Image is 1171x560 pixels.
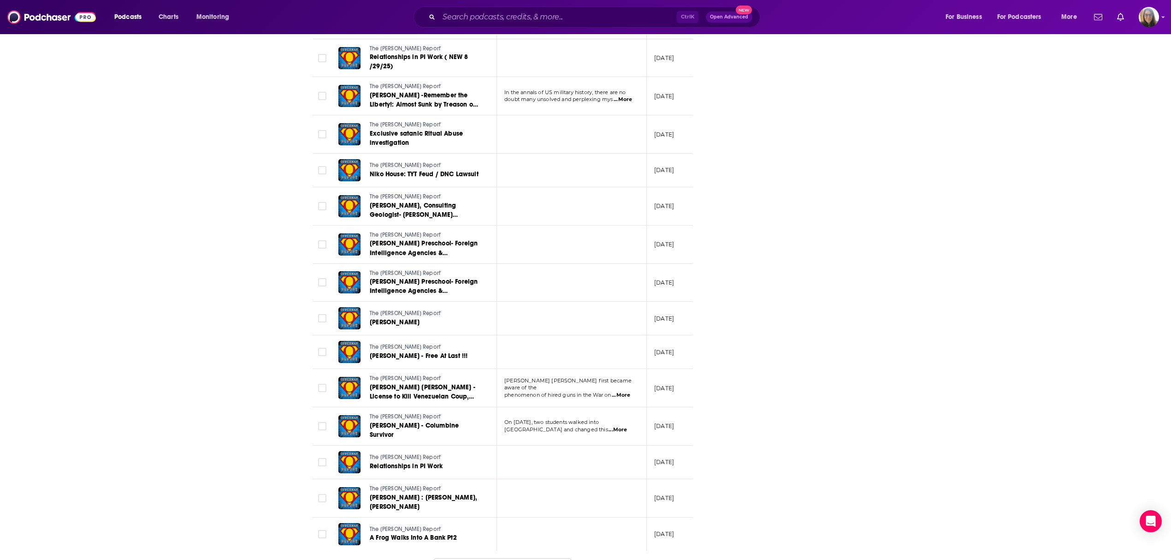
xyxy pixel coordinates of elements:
[939,10,994,24] button: open menu
[370,526,441,532] span: The [PERSON_NAME] Report'
[318,202,326,210] span: Toggle select row
[370,239,480,257] a: [PERSON_NAME] Preschool- Foreign Intelligence Agencies & [GEOGRAPHIC_DATA] Elections
[196,11,229,24] span: Monitoring
[370,310,441,316] span: The [PERSON_NAME] Report'
[370,485,480,493] a: The [PERSON_NAME] Report'
[654,530,674,538] p: [DATE]
[370,494,477,511] span: [PERSON_NAME] : [PERSON_NAME], [PERSON_NAME]
[370,193,480,201] a: The [PERSON_NAME] Report'
[370,383,476,419] span: [PERSON_NAME] [PERSON_NAME] - License to Kill Venezuelan Coup, [GEOGRAPHIC_DATA] Mercenaries, Cur...
[318,384,326,392] span: Toggle select row
[370,534,457,542] span: A Frog Walks Into A Bank Pt2
[370,269,480,278] a: The [PERSON_NAME] Report'
[504,377,632,391] span: [PERSON_NAME] [PERSON_NAME] first became aware of the
[706,12,752,23] button: Open AdvancedNew
[318,348,326,356] span: Toggle select row
[991,10,1055,24] button: open menu
[370,344,441,350] span: The [PERSON_NAME] Report'
[654,240,674,248] p: [DATE]
[370,232,441,238] span: The [PERSON_NAME] Report'
[370,83,480,91] a: The [PERSON_NAME] Report'
[370,231,480,239] a: The [PERSON_NAME] Report'
[612,392,630,399] span: ...More
[370,462,479,471] a: Relationships in PI Work
[370,91,480,109] a: [PERSON_NAME] -Remember the Liberty!: Almost Sunk by Treason on the High Seas/ [PERSON_NAME]: [PE...
[114,11,142,24] span: Podcasts
[370,493,480,512] a: [PERSON_NAME] : [PERSON_NAME], [PERSON_NAME]
[370,162,441,168] span: The [PERSON_NAME] Report'
[370,375,441,381] span: The [PERSON_NAME] Report'
[1140,510,1162,532] div: Open Intercom Messenger
[7,8,96,26] a: Podchaser - Follow, Share and Rate Podcasts
[609,426,627,434] span: ...More
[370,525,479,534] a: The [PERSON_NAME] Report'
[946,11,982,24] span: For Business
[318,314,326,322] span: Toggle select row
[614,96,632,103] span: ...More
[370,318,479,327] a: [PERSON_NAME]
[370,422,459,439] span: [PERSON_NAME] - Columbine Survivor
[370,53,480,71] a: Relationships in PI Work ( NEW 8 /29/25)
[654,494,674,502] p: [DATE]
[318,130,326,138] span: Toggle select row
[318,54,326,62] span: Toggle select row
[370,375,480,383] a: The [PERSON_NAME] Report'
[370,53,468,70] span: Relationships in PI Work ( NEW 8 /29/25)
[370,413,441,420] span: The [PERSON_NAME] Report'
[318,240,326,249] span: Toggle select row
[370,351,479,361] a: [PERSON_NAME] - Free At Last !!!
[1055,10,1088,24] button: open menu
[370,413,480,421] a: The [PERSON_NAME] Report'
[370,270,441,276] span: The [PERSON_NAME] Report'
[654,384,674,392] p: [DATE]
[370,239,478,266] span: [PERSON_NAME] Preschool- Foreign Intelligence Agencies & [GEOGRAPHIC_DATA] Elections
[654,458,674,466] p: [DATE]
[654,54,674,62] p: [DATE]
[654,315,674,322] p: [DATE]
[370,277,480,296] a: [PERSON_NAME] Preschool- Foreign Intelligence Agencies & [GEOGRAPHIC_DATA] Elections
[370,310,479,318] a: The [PERSON_NAME] Report'
[370,193,441,200] span: The [PERSON_NAME] Report'
[370,383,480,401] a: [PERSON_NAME] [PERSON_NAME] - License to Kill Venezuelan Coup, [GEOGRAPHIC_DATA] Mercenaries, Cur...
[654,422,674,430] p: [DATE]
[318,166,326,174] span: Toggle select row
[370,121,441,128] span: The [PERSON_NAME] Report'
[370,121,480,129] a: The [PERSON_NAME] Report'
[370,45,480,53] a: The [PERSON_NAME] Report'
[370,278,478,304] span: [PERSON_NAME] Preschool- Foreign Intelligence Agencies & [GEOGRAPHIC_DATA] Elections
[370,453,479,462] a: The [PERSON_NAME] Report'
[504,96,613,102] span: doubt many unsolved and perplexing mys
[1139,7,1159,27] span: Logged in as akolesnik
[654,131,674,138] p: [DATE]
[318,92,326,100] span: Toggle select row
[504,419,599,425] span: On [DATE], two students walked into
[422,6,769,28] div: Search podcasts, credits, & more...
[370,485,441,492] span: The [PERSON_NAME] Report'
[370,454,441,460] span: The [PERSON_NAME] Report'
[504,426,608,433] span: [GEOGRAPHIC_DATA] and changed this
[153,10,184,24] a: Charts
[370,45,441,52] span: The [PERSON_NAME] Report'
[1061,11,1077,24] span: More
[318,422,326,430] span: Toggle select row
[504,392,611,398] span: phenomenon of hired guns in the War on
[504,89,626,95] span: In the annals of US military history, there are no
[1113,9,1128,25] a: Show notifications dropdown
[370,170,479,178] span: Niko House: TYT Feud / DNC Lawsuit
[190,10,241,24] button: open menu
[997,11,1041,24] span: For Podcasters
[370,161,479,170] a: The [PERSON_NAME] Report'
[370,352,467,360] span: [PERSON_NAME] - Free At Last !!!
[318,278,326,286] span: Toggle select row
[654,279,674,286] p: [DATE]
[108,10,154,24] button: open menu
[370,130,463,147] span: Exclusive satanic Ritual Abuse investigation
[370,318,420,326] span: [PERSON_NAME]
[370,83,441,89] span: The [PERSON_NAME] Report'
[654,166,674,174] p: [DATE]
[370,462,443,470] span: Relationships in PI Work
[370,343,479,351] a: The [PERSON_NAME] Report'
[370,129,480,148] a: Exclusive satanic Ritual Abuse investigation
[370,201,480,220] a: [PERSON_NAME], Consulting Geologist- [PERSON_NAME] PreSchool
[318,530,326,538] span: Toggle select row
